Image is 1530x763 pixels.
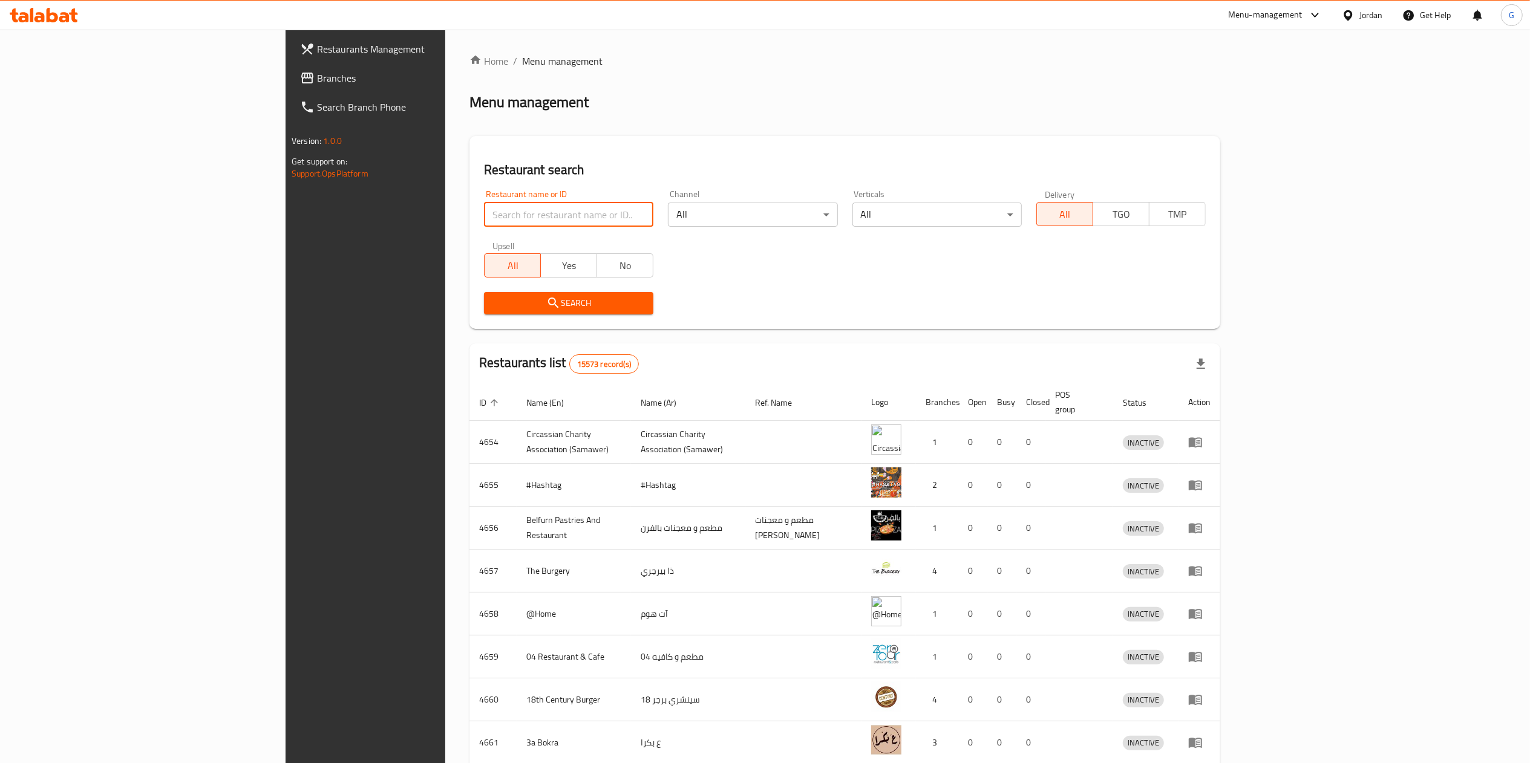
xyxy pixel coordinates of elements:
[916,421,958,464] td: 1
[1188,606,1211,621] div: Menu
[484,253,541,278] button: All
[1123,693,1164,707] span: INACTIVE
[958,678,987,721] td: 0
[1093,202,1149,226] button: TGO
[916,464,958,507] td: 2
[1123,436,1164,450] span: INACTIVE
[1154,206,1201,223] span: TMP
[1186,349,1215,378] div: Export file
[517,635,631,678] td: 04 Restaurant & Cafe
[517,464,631,507] td: #Hashtag
[1188,563,1211,578] div: Menu
[1055,388,1099,417] span: POS group
[517,678,631,721] td: 18th Century Burger
[631,507,745,550] td: مطعم و معجنات بالفرن
[755,395,808,410] span: Ref. Name
[1188,649,1211,664] div: Menu
[987,421,1016,464] td: 0
[484,203,653,227] input: Search for restaurant name or ID..
[1123,650,1164,664] span: INACTIVE
[494,296,644,311] span: Search
[479,395,502,410] span: ID
[292,133,321,149] span: Version:
[641,395,692,410] span: Name (Ar)
[916,384,958,421] th: Branches
[1188,435,1211,449] div: Menu
[1188,692,1211,707] div: Menu
[631,550,745,593] td: ذا بيرجري
[1016,464,1045,507] td: 0
[317,42,531,56] span: Restaurants Management
[540,253,597,278] button: Yes
[317,71,531,85] span: Branches
[1123,736,1164,750] span: INACTIVE
[479,354,639,374] h2: Restaurants list
[1123,564,1164,579] div: INACTIVE
[1016,507,1045,550] td: 0
[469,54,1220,68] nav: breadcrumb
[1016,678,1045,721] td: 0
[871,467,901,498] img: #Hashtag
[958,550,987,593] td: 0
[1123,565,1164,579] span: INACTIVE
[871,424,901,455] img: ​Circassian ​Charity ​Association​ (Samawer)
[1045,190,1075,198] label: Delivery
[1188,478,1211,492] div: Menu
[987,384,1016,421] th: Busy
[1123,736,1164,750] div: INACTIVE
[916,678,958,721] td: 4
[1123,479,1164,493] span: INACTIVE
[292,154,347,169] span: Get support on:
[1016,550,1045,593] td: 0
[1149,202,1206,226] button: TMP
[631,593,745,635] td: آت هوم
[1016,421,1045,464] td: 0
[871,553,901,583] img: The Burgery
[1042,206,1088,223] span: All
[1016,635,1045,678] td: 0
[597,253,653,278] button: No
[958,507,987,550] td: 0
[871,682,901,712] img: 18th Century Burger
[1123,607,1164,621] span: INACTIVE
[631,678,745,721] td: 18 سينشري برجر
[489,257,536,274] span: All
[492,241,515,250] label: Upsell
[916,550,958,593] td: 4
[916,635,958,678] td: 1
[546,257,592,274] span: Yes
[602,257,649,274] span: No
[745,507,861,550] td: مطعم و معجنات [PERSON_NAME]
[522,54,603,68] span: Menu management
[916,593,958,635] td: 1
[987,593,1016,635] td: 0
[292,166,368,181] a: Support.OpsPlatform
[987,464,1016,507] td: 0
[987,550,1016,593] td: 0
[1123,693,1164,707] div: INACTIVE
[517,421,631,464] td: ​Circassian ​Charity ​Association​ (Samawer)
[290,63,541,93] a: Branches
[1228,8,1303,22] div: Menu-management
[958,384,987,421] th: Open
[631,464,745,507] td: #Hashtag
[517,550,631,593] td: The Burgery
[958,464,987,507] td: 0
[871,510,901,541] img: Belfurn Pastries And Restaurant
[290,34,541,63] a: Restaurants Management
[317,100,531,114] span: Search Branch Phone
[958,635,987,678] td: 0
[871,596,901,626] img: @Home
[1036,202,1093,226] button: All
[1188,735,1211,750] div: Menu
[958,593,987,635] td: 0
[1179,384,1220,421] th: Action
[871,725,901,755] img: 3a Bokra
[916,507,958,550] td: 1
[570,359,638,370] span: 15573 record(s)
[484,161,1206,179] h2: Restaurant search
[852,203,1022,227] div: All
[517,593,631,635] td: @Home
[958,421,987,464] td: 0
